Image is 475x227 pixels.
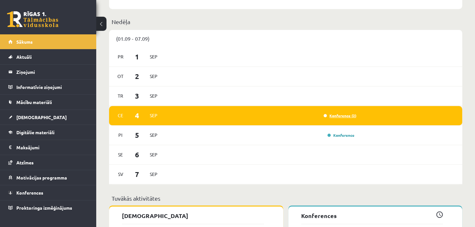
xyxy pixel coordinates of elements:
[16,140,88,155] legend: Maksājumi
[127,169,147,179] span: 7
[8,155,88,170] a: Atzīmes
[16,65,88,79] legend: Ziņojumi
[127,130,147,140] span: 5
[122,211,264,220] p: [DEMOGRAPHIC_DATA]
[127,110,147,121] span: 4
[109,30,462,47] div: (01.09 - 07.09)
[16,39,33,45] span: Sākums
[16,80,88,94] legend: Informatīvie ziņojumi
[8,80,88,94] a: Informatīvie ziņojumi
[147,71,160,81] span: Sep
[114,52,127,62] span: Pr
[16,114,67,120] span: [DEMOGRAPHIC_DATA]
[8,125,88,140] a: Digitālie materiāli
[8,49,88,64] a: Aktuāli
[16,190,43,196] span: Konferences
[8,110,88,125] a: [DEMOGRAPHIC_DATA]
[324,113,356,118] a: Konference (2)
[7,11,58,27] a: Rīgas 1. Tālmācības vidusskola
[127,71,147,82] span: 2
[147,91,160,101] span: Sep
[147,150,160,160] span: Sep
[8,95,88,109] a: Mācību materiāli
[147,169,160,179] span: Sep
[127,51,147,62] span: 1
[114,150,127,160] span: Se
[127,149,147,160] span: 6
[16,54,32,60] span: Aktuāli
[16,99,52,105] span: Mācību materiāli
[8,34,88,49] a: Sākums
[147,52,160,62] span: Sep
[114,130,127,140] span: Pi
[114,169,127,179] span: Sv
[16,205,72,211] span: Proktoringa izmēģinājums
[112,17,460,26] p: Nedēļa
[8,140,88,155] a: Maksājumi
[112,194,460,203] p: Tuvākās aktivitātes
[127,91,147,101] span: 3
[8,185,88,200] a: Konferences
[327,133,354,138] a: Konference
[8,170,88,185] a: Motivācijas programma
[301,211,443,220] p: Konferences
[16,160,34,165] span: Atzīmes
[147,130,160,140] span: Sep
[8,65,88,79] a: Ziņojumi
[114,91,127,101] span: Tr
[114,110,127,120] span: Ce
[114,71,127,81] span: Ot
[16,175,67,180] span: Motivācijas programma
[8,200,88,215] a: Proktoringa izmēģinājums
[16,129,55,135] span: Digitālie materiāli
[147,110,160,120] span: Sep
